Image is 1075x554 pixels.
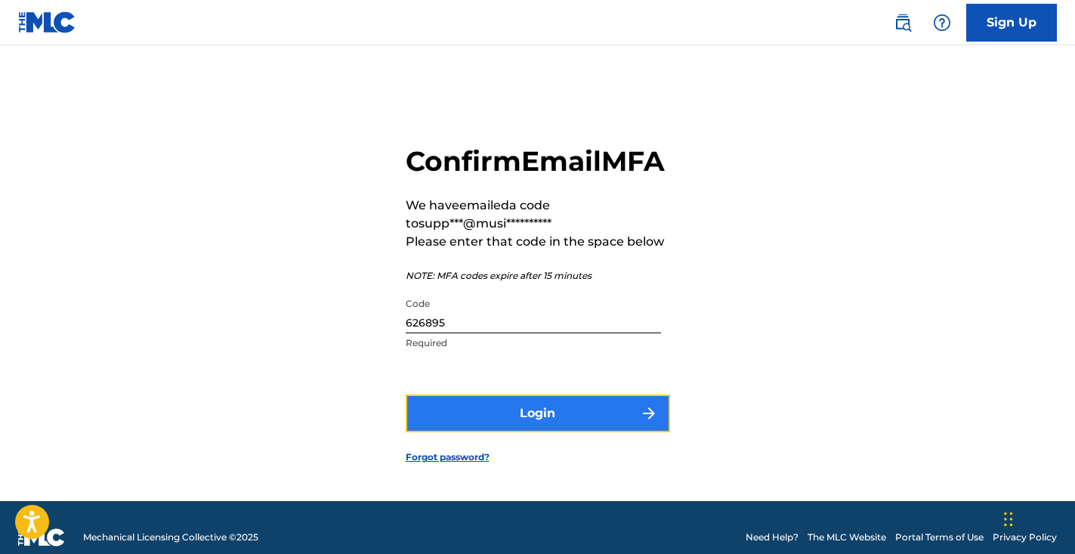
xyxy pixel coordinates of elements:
a: Public Search [888,8,918,38]
p: Please enter that code in the space below [406,233,670,251]
a: Forgot password? [406,450,490,464]
a: Need Help? [746,531,799,544]
img: logo [18,528,65,546]
h2: Confirm Email MFA [406,144,670,178]
img: search [894,14,912,32]
p: Required [406,336,661,350]
a: The MLC Website [808,531,886,544]
div: Help [927,8,957,38]
a: Privacy Policy [993,531,1057,544]
img: f7272a7cc735f4ea7f67.svg [640,404,658,422]
a: Portal Terms of Use [895,531,984,544]
div: Drag [1004,497,1013,542]
img: help [933,14,951,32]
span: Mechanical Licensing Collective © 2025 [83,531,258,544]
p: NOTE: MFA codes expire after 15 minutes [406,269,670,283]
img: MLC Logo [18,11,76,33]
button: Login [406,395,670,432]
a: Sign Up [966,4,1057,42]
iframe: Chat Widget [999,481,1075,554]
